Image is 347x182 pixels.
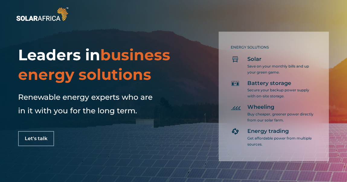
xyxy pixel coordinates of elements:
[247,111,317,123] p: Buy cheaper, greener power directly from our solar farm.
[25,136,47,141] span: Let's talk
[247,104,274,111] span: Wheeling
[231,45,317,49] h5: ENERGY SOLUTIONS
[247,135,317,147] p: Get affordable power from multiple sources.
[18,45,198,84] h1: Leaders in
[18,131,54,146] a: Let's talk
[247,80,291,87] span: Battery storage
[18,90,160,118] h5: Renewable energy experts who are in it with you for the long term.
[247,56,262,63] span: Solar
[18,46,170,84] span: business energy solutions
[247,128,289,135] span: Energy trading
[247,87,317,99] p: Secure your backup power supply with on-site storage.
[247,63,317,75] p: Save on your monthly bills and up your green game.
